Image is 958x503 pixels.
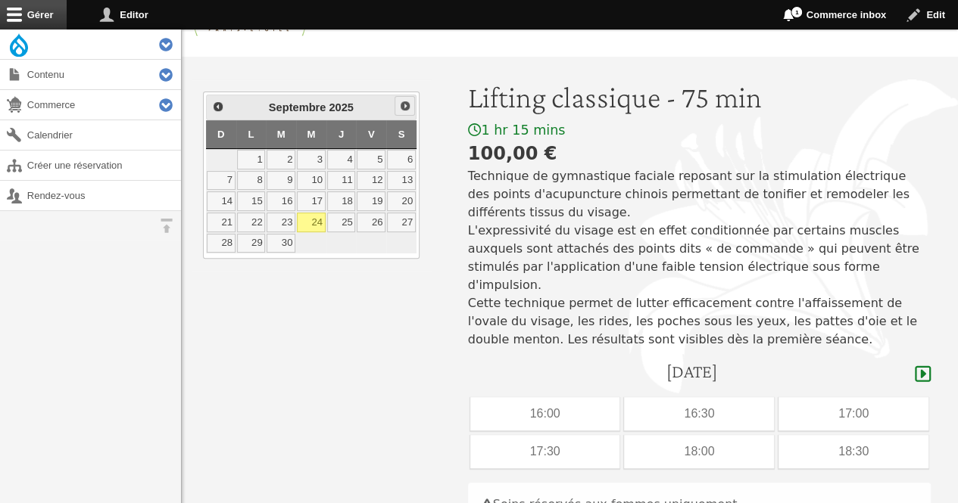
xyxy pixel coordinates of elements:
[399,100,411,112] span: Suivant
[269,101,326,113] span: Septembre
[468,140,931,167] div: 100,00 €
[297,191,326,211] a: 17
[468,122,931,139] div: 1 hr 15 mins
[327,171,356,191] a: 11
[387,191,416,211] a: 20
[468,79,931,116] h1: Lifting classique - 75 min
[779,397,928,430] div: 17:00
[357,150,385,169] a: 5
[395,96,414,116] a: Suivant
[779,435,928,468] div: 18:30
[329,101,354,113] span: 2025
[666,361,716,383] h4: [DATE]
[357,213,385,232] a: 26
[217,129,225,140] span: Dimanche
[207,191,236,211] a: 14
[297,213,326,232] a: 24
[398,129,405,140] span: Samedi
[297,171,326,191] a: 10
[387,213,416,232] a: 27
[208,97,228,116] a: Précédent
[237,171,266,191] a: 8
[277,129,286,140] span: Mardi
[470,397,620,430] div: 16:00
[207,171,236,191] a: 7
[357,171,385,191] a: 12
[307,129,315,140] span: Mercredi
[470,435,620,468] div: 17:30
[237,213,266,232] a: 22
[468,167,931,349] p: Technique de gymnastique faciale reposant sur la stimulation électrique des points d'acupuncture ...
[237,234,266,253] a: 29
[207,213,236,232] a: 21
[212,101,224,113] span: Précédent
[387,150,416,169] a: 6
[791,6,803,18] span: 1
[297,150,326,169] a: 3
[267,234,295,253] a: 30
[207,234,236,253] a: 28
[151,211,181,241] button: Orientation horizontale
[327,150,356,169] a: 4
[267,171,295,191] a: 9
[624,435,774,468] div: 18:00
[368,129,375,140] span: Vendredi
[237,150,266,169] a: 1
[327,213,356,232] a: 25
[624,397,774,430] div: 16:30
[267,150,295,169] a: 2
[237,191,266,211] a: 15
[387,171,416,191] a: 13
[327,191,356,211] a: 18
[248,129,254,140] span: Lundi
[267,191,295,211] a: 16
[267,213,295,232] a: 23
[357,191,385,211] a: 19
[339,129,344,140] span: Jeudi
